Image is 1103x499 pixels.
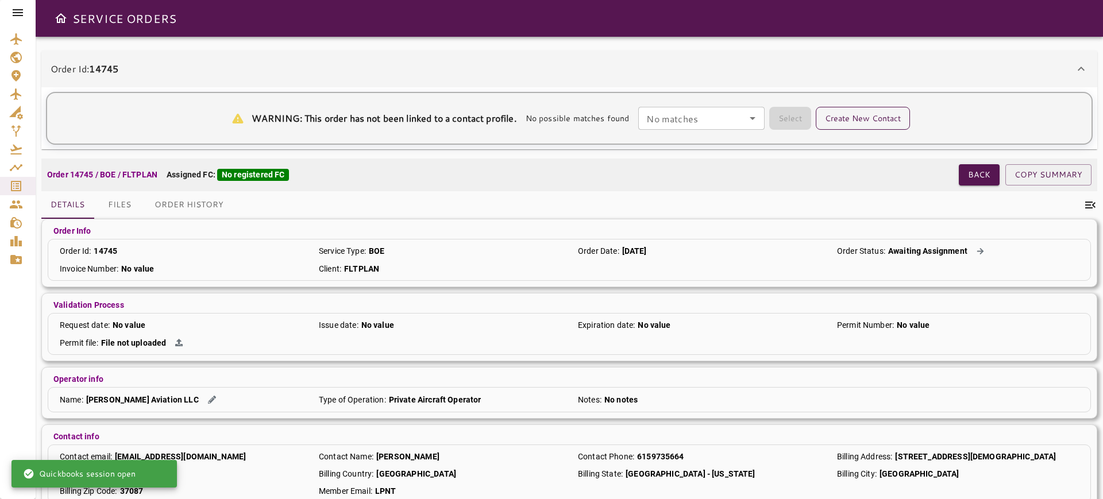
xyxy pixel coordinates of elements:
[837,451,892,462] p: Billing Address :
[319,263,341,274] p: Client :
[23,463,136,484] div: Quickbooks session open
[578,245,619,257] p: Order Date :
[1005,164,1092,185] button: COPY SUMMARY
[60,394,83,405] p: Name :
[526,113,630,125] p: No possible matches found
[578,319,635,331] p: Expiration date :
[167,169,289,181] p: Assigned FC:
[121,263,154,274] p: No value
[86,394,199,405] p: [PERSON_NAME] Aviation LLC
[319,394,386,405] p: Type of Operation :
[120,485,144,497] p: 37087
[51,62,118,76] p: Order Id:
[897,319,930,331] p: No value
[252,111,516,125] p: WARNING: This order has not been linked to a contact profile.
[47,169,157,181] p: Order 14745 / BOE / FLTPLAN
[837,468,877,479] p: Billing City :
[816,107,910,130] button: Create New Contact
[115,451,246,462] p: [EMAIL_ADDRESS][DOMAIN_NAME]
[888,245,967,257] p: Awaiting Assignment
[578,468,623,479] p: Billing State :
[60,451,112,462] p: Contact email :
[959,164,1000,185] button: Back
[578,451,634,462] p: Contact Phone :
[41,191,94,219] button: Details
[604,394,638,405] p: No notes
[376,451,439,462] p: [PERSON_NAME]
[217,169,289,181] div: No registered FC
[376,468,456,479] p: [GEOGRAPHIC_DATA]
[626,468,755,479] p: [GEOGRAPHIC_DATA] - [US_STATE]
[171,336,187,349] button: Action
[578,394,601,405] p: Notes :
[53,299,124,311] p: Validation Process
[319,319,358,331] p: Issue date :
[880,468,959,479] p: [GEOGRAPHIC_DATA]
[369,245,384,257] p: BOE
[637,451,684,462] p: 6159735664
[622,245,647,257] p: [DATE]
[94,191,145,219] button: Files
[375,485,396,497] p: LPNT
[319,485,372,497] p: Member Email :
[101,337,167,349] p: File not uploaded
[49,7,72,30] button: Open drawer
[60,245,91,257] p: Order Id :
[145,191,233,219] button: Order History
[60,263,118,274] p: Invoice Number :
[837,245,885,257] p: Order Status :
[89,62,118,75] b: 14745
[319,468,373,479] p: Billing Country :
[53,431,99,442] p: Contact info
[60,485,117,497] p: Billing Zip Code :
[389,394,481,405] p: Private Aircraft Operator
[53,225,91,237] p: Order Info
[41,51,1097,87] div: Order Id:14745
[638,319,670,331] p: No value
[72,9,176,28] h6: SERVICE ORDERS
[837,319,894,331] p: Permit Number :
[60,319,110,331] p: Request date :
[41,87,1097,149] div: Order Id:14745
[60,337,98,349] p: Permit file :
[972,245,989,257] button: Action
[895,451,1056,462] p: [STREET_ADDRESS][DEMOGRAPHIC_DATA]
[344,263,379,274] p: FLTPLAN
[745,110,761,126] button: Open
[361,319,394,331] p: No value
[203,393,221,406] button: Edit
[113,319,145,331] p: No value
[94,245,117,257] p: 14745
[53,373,103,385] p: Operator info
[319,451,373,462] p: Contact Name :
[319,245,366,257] p: Service Type :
